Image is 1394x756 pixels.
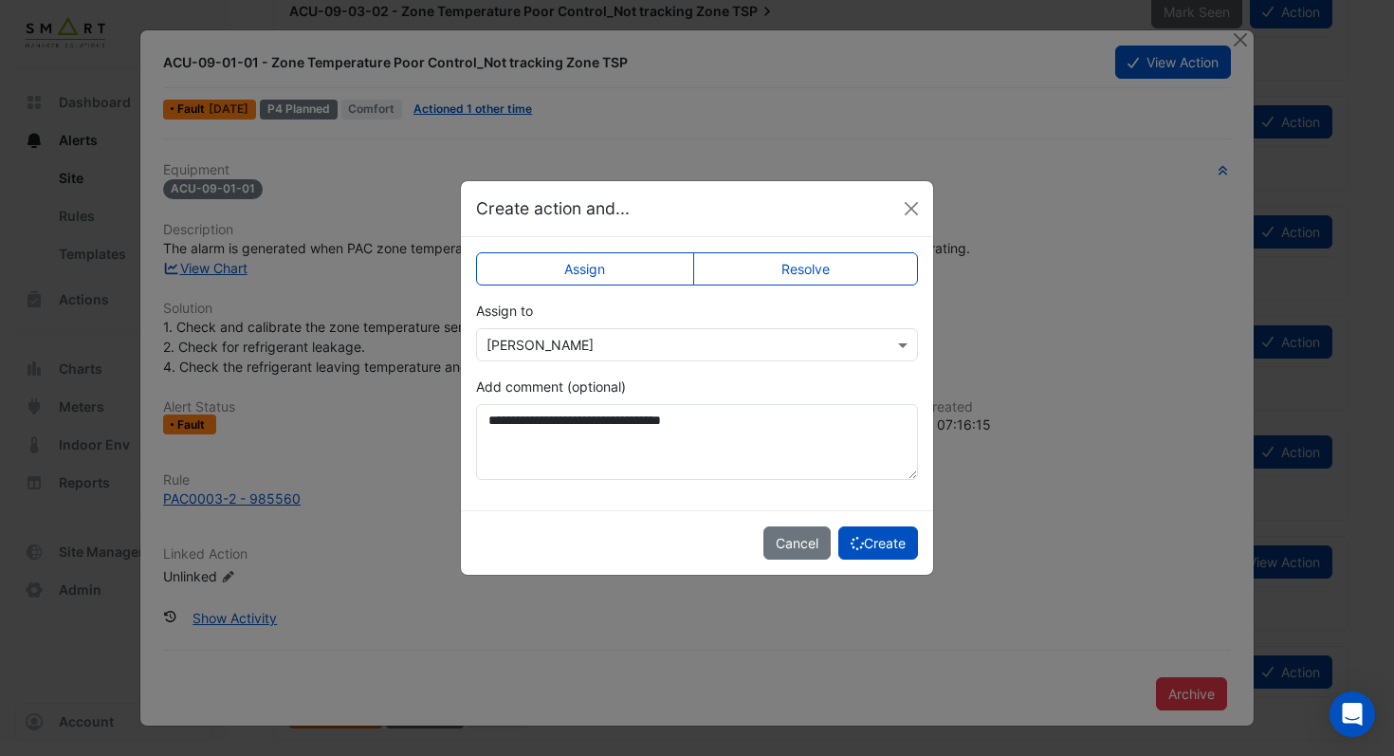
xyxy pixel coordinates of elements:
[476,377,626,396] label: Add comment (optional)
[763,526,831,560] button: Cancel
[1330,691,1375,737] div: Open Intercom Messenger
[476,252,694,286] label: Assign
[476,196,630,221] h5: Create action and...
[838,526,918,560] button: Create
[897,194,926,223] button: Close
[476,301,533,321] label: Assign to
[693,252,919,286] label: Resolve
